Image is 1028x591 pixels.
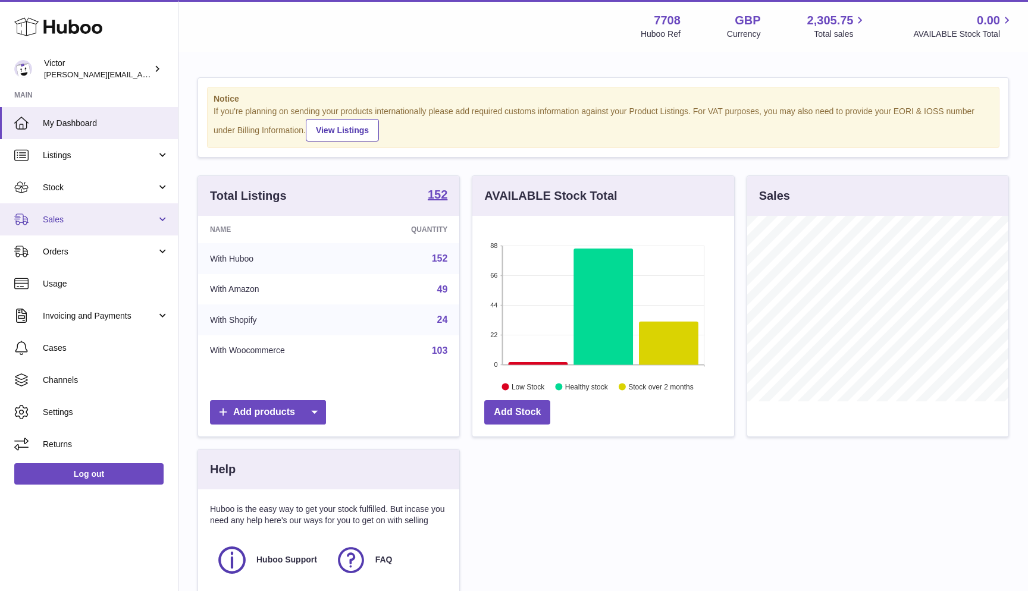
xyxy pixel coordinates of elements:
[198,216,361,243] th: Name
[484,188,617,204] h3: AVAILABLE Stock Total
[629,382,694,391] text: Stock over 2 months
[198,243,361,274] td: With Huboo
[306,119,379,142] a: View Listings
[491,242,498,249] text: 88
[432,345,448,356] a: 103
[641,29,681,40] div: Huboo Ref
[491,331,498,338] text: 22
[432,253,448,263] a: 152
[43,342,169,354] span: Cases
[491,301,498,309] text: 44
[735,12,760,29] strong: GBP
[214,106,993,142] div: If you're planning on sending your products internationally please add required customs informati...
[14,60,32,78] img: victor@erbology.co
[198,274,361,305] td: With Amazon
[256,554,317,565] span: Huboo Support
[759,188,790,204] h3: Sales
[44,70,239,79] span: [PERSON_NAME][EMAIL_ADDRESS][DOMAIN_NAME]
[216,544,323,576] a: Huboo Support
[437,284,448,294] a: 49
[428,188,447,203] a: 152
[198,335,361,366] td: With Woocommerce
[727,29,761,40] div: Currency
[814,29,867,40] span: Total sales
[361,216,460,243] th: Quantity
[198,304,361,335] td: With Shopify
[484,400,550,425] a: Add Stock
[214,93,993,105] strong: Notice
[807,12,867,40] a: 2,305.75 Total sales
[210,400,326,425] a: Add products
[43,150,156,161] span: Listings
[807,12,854,29] span: 2,305.75
[491,272,498,279] text: 66
[494,361,498,368] text: 0
[913,12,1014,40] a: 0.00 AVAILABLE Stock Total
[43,182,156,193] span: Stock
[14,463,164,485] a: Log out
[43,310,156,322] span: Invoicing and Payments
[43,375,169,386] span: Channels
[43,278,169,290] span: Usage
[654,12,681,29] strong: 7708
[335,544,442,576] a: FAQ
[43,214,156,225] span: Sales
[44,58,151,80] div: Victor
[977,12,1000,29] span: 0.00
[913,29,1014,40] span: AVAILABLE Stock Total
[43,407,169,418] span: Settings
[512,382,545,391] text: Low Stock
[375,554,393,565] span: FAQ
[428,188,447,200] strong: 152
[210,188,287,204] h3: Total Listings
[210,461,236,477] h3: Help
[437,315,448,325] a: 24
[210,504,447,526] p: Huboo is the easy way to get your stock fulfilled. But incase you need any help here's our ways f...
[43,246,156,257] span: Orders
[43,118,169,129] span: My Dashboard
[43,439,169,450] span: Returns
[565,382,609,391] text: Healthy stock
